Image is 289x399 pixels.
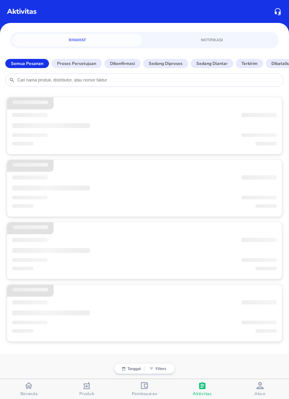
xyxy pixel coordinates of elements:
span: ‌ [12,123,90,128]
span: ‌ [256,204,277,208]
button: Sedang diproses [143,59,188,68]
span: ‌ [12,267,33,270]
span: ‌ [241,238,277,242]
button: Dikonfirmasi [104,59,141,68]
button: Tanggal [118,367,144,371]
button: Filters [144,367,171,371]
button: Aktivitas [173,379,231,399]
p: Terkirim [241,60,258,67]
span: ‌ [12,186,90,191]
span: ‌ [12,175,48,180]
span: ‌ [256,267,277,270]
span: Beranda [20,391,38,397]
span: ‌ [12,248,90,253]
p: Semua Pesanan [11,60,43,67]
button: Produk [58,379,116,399]
input: Cari nama produk, distributor, atau nomor faktur [17,77,280,83]
p: Sedang diproses [149,60,183,67]
span: ‌ [241,258,277,262]
span: ‌ [13,288,48,291]
span: ‌ [241,321,277,324]
button: Pembayaran [116,379,173,399]
span: ‌ [13,225,48,229]
button: Terkirim [236,59,263,68]
p: Sedang diantar [196,60,228,67]
span: ‌ [12,196,48,199]
a: Notifikasi [147,34,277,47]
span: ‌ [12,321,48,324]
span: Akun [254,391,266,397]
a: Riwayat [12,34,142,47]
p: Aktivitas [7,6,37,17]
span: ‌ [12,310,90,315]
span: ‌ [12,142,33,145]
span: ‌ [12,329,33,333]
span: ‌ [12,300,48,304]
span: ‌ [241,175,277,180]
span: ‌ [241,196,277,199]
span: ‌ [241,113,277,117]
button: Akun [231,379,289,399]
span: Riwayat [17,37,138,43]
span: ‌ [12,238,48,242]
span: ‌ [256,142,277,145]
span: ‌ [256,329,277,333]
span: Notifikasi [151,37,272,43]
span: Pembayaran [132,391,158,397]
span: ‌ [241,300,277,304]
span: ‌ [12,113,48,117]
span: Produk [79,391,94,397]
button: Semua Pesanan [5,59,49,68]
span: ‌ [12,204,33,208]
button: Proses Persetujuan [51,59,102,68]
p: Proses Persetujuan [57,60,96,67]
span: ‌ [12,258,48,262]
span: ‌ [12,133,48,137]
button: Sedang diantar [191,59,233,68]
span: ‌ [13,163,48,167]
span: ‌ [241,133,277,137]
span: Aktivitas [193,391,211,397]
div: simple tabs [10,32,279,47]
p: Dikonfirmasi [110,60,135,67]
span: ‌ [13,101,48,104]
